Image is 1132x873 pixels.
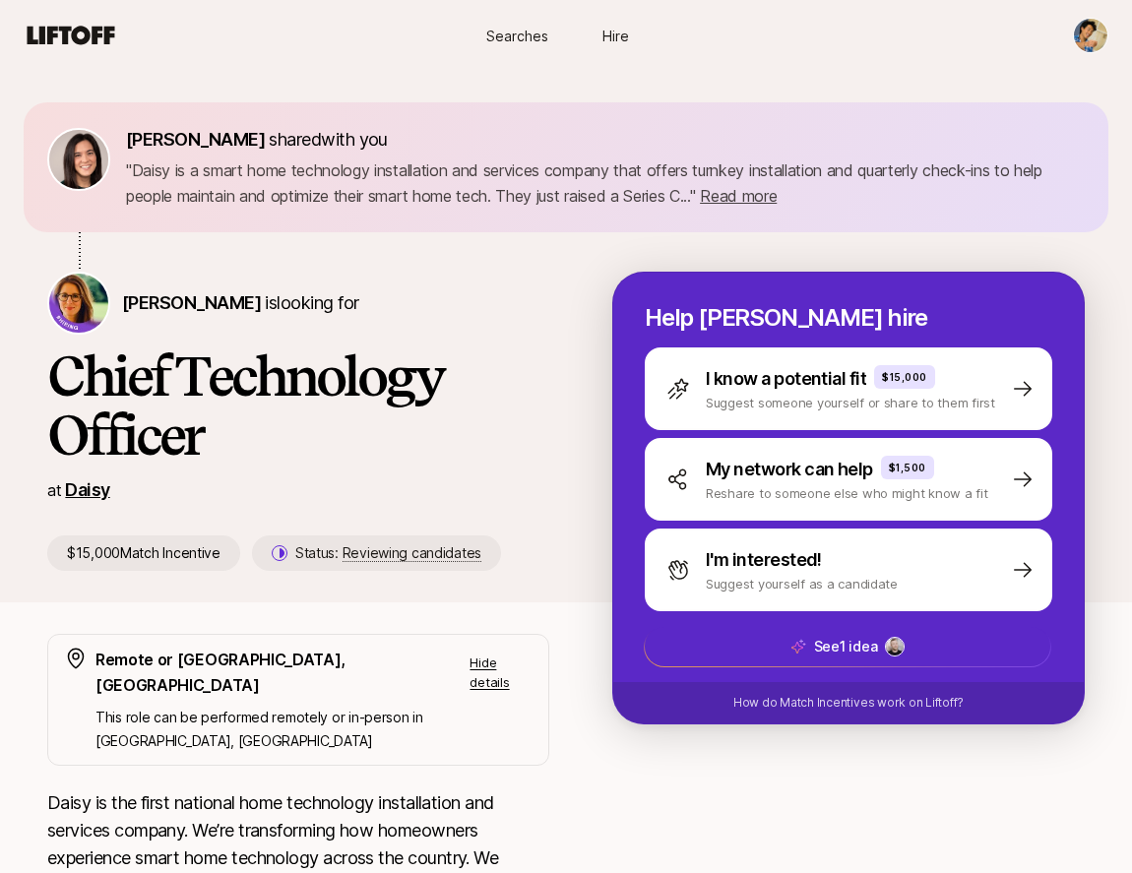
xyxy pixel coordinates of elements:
[343,544,481,562] span: Reviewing candidates
[602,26,629,46] span: Hire
[49,274,108,333] img: Rebecca Hochreiter
[706,483,988,503] p: Reshare to someone else who might know a fit
[1074,19,1107,52] img: David Yoon
[295,541,481,565] p: Status:
[644,626,1051,667] button: See1 idea
[126,126,396,154] p: shared
[65,479,109,500] a: Daisy
[47,535,240,571] p: $15,000 Match Incentive
[126,157,1085,209] p: " Daisy is a smart home technology installation and services company that offers turnkey installa...
[126,129,265,150] span: [PERSON_NAME]
[882,369,927,385] p: $15,000
[122,289,358,317] p: is looking for
[1073,18,1108,53] button: David Yoon
[706,546,822,574] p: I'm interested!
[889,460,926,475] p: $1,500
[47,346,549,465] h1: Chief Technology Officer
[566,18,664,54] a: Hire
[49,130,108,189] img: 71d7b91d_d7cb_43b4_a7ea_a9b2f2cc6e03.jpg
[706,456,873,483] p: My network can help
[886,638,904,655] img: 736f3b72_896e_44e2_b250_ae13dfc21d15.jpg
[321,129,388,150] span: with you
[706,574,898,593] p: Suggest yourself as a candidate
[814,635,878,658] p: See 1 idea
[470,653,533,692] p: Hide details
[700,186,777,206] span: Read more
[95,706,533,753] p: This role can be performed remotely or in-person in [GEOGRAPHIC_DATA], [GEOGRAPHIC_DATA]
[645,304,1052,332] p: Help [PERSON_NAME] hire
[47,477,61,503] p: at
[706,365,866,393] p: I know a potential fit
[95,647,470,698] p: Remote or [GEOGRAPHIC_DATA], [GEOGRAPHIC_DATA]
[122,292,261,313] span: [PERSON_NAME]
[468,18,566,54] a: Searches
[486,26,548,46] span: Searches
[733,694,964,712] p: How do Match Incentives work on Liftoff?
[706,393,995,412] p: Suggest someone yourself or share to them first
